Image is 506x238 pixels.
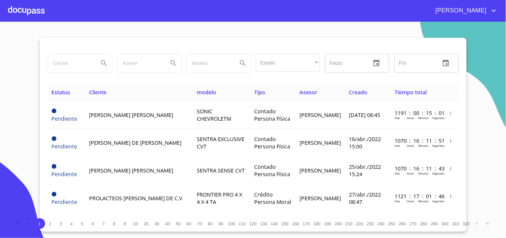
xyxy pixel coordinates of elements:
span: Estatus [52,89,70,96]
button: 290 [429,218,440,229]
p: Dias [395,171,400,175]
span: SONIC CHEVROLETM [197,108,231,122]
button: 90 [216,218,226,229]
p: 1121 : 17 : 01 : 46 [395,193,440,200]
span: 1 [38,221,41,226]
p: 1070 : 16 : 11 : 43 [395,165,440,172]
p: Minutos [418,116,429,120]
span: 160 [292,221,299,226]
span: 210 [346,221,353,226]
p: 1070 : 16 : 11 : 51 [395,137,440,144]
button: 210 [344,218,355,229]
span: [PERSON_NAME] [PERSON_NAME] [89,111,173,119]
button: 220 [355,218,365,229]
span: 140 [271,221,278,226]
span: 200 [335,221,342,226]
button: 30 [152,218,162,229]
span: 190 [324,221,331,226]
p: 1191 : 00 : 15 : 01 [395,109,440,117]
span: 260 [399,221,406,226]
span: 100 [228,221,235,226]
span: Pendiente [52,198,77,206]
span: 2 [49,221,51,226]
span: [DATE] 08:45 [349,111,380,119]
p: Segundos [432,171,445,175]
button: 320 [461,218,472,229]
span: 90 [218,221,223,226]
span: 30 [154,221,159,226]
span: Pendiente [52,164,56,169]
span: 110 [239,221,246,226]
span: SENTRA EXCLUSIVE CVT [197,135,244,150]
button: 160 [291,218,301,229]
span: Contado Persona Física [254,163,290,178]
button: Search [165,55,181,71]
button: Search [235,55,251,71]
button: 300 [440,218,451,229]
span: 9 [124,221,126,226]
span: 180 [314,221,321,226]
span: 6 [92,221,94,226]
span: 170 [303,221,310,226]
input: search [187,54,232,72]
button: 40 [162,218,173,229]
span: Pendiente [52,109,56,113]
button: 250 [387,218,397,229]
span: Contado Persona Física [254,135,290,150]
button: 150 [280,218,291,229]
span: Tiempo total [395,89,427,96]
span: 50 [176,221,180,226]
button: 100 [226,218,237,229]
span: [PERSON_NAME] [300,167,341,174]
span: Pendiente [52,192,56,197]
button: 7 [98,218,109,229]
span: 290 [431,221,438,226]
button: 230 [365,218,376,229]
button: 70 [194,218,205,229]
p: Minutos [418,171,429,175]
span: Contado Persona Física [254,108,290,122]
span: Pendiente [52,143,77,150]
span: 4 [70,221,73,226]
span: FRONTIER PRO 4 X 4 X 4 TA [197,191,242,206]
span: 150 [282,221,289,226]
span: Pendiente [52,115,77,122]
button: 6 [88,218,98,229]
button: 9 [120,218,130,229]
span: 27/abr./2022 08:47 [349,191,381,206]
span: PROLACTEOS [PERSON_NAME] DE C.V [89,195,182,202]
span: 8 [113,221,115,226]
span: 70 [197,221,202,226]
span: Creado [349,89,367,96]
button: 1 [34,218,45,229]
button: 120 [248,218,259,229]
p: Horas [407,116,414,120]
button: 180 [312,218,323,229]
button: 110 [237,218,248,229]
span: 25/abr./2022 15:24 [349,163,381,178]
span: 10 [133,221,138,226]
button: account of current user [431,5,498,16]
span: 320 [463,221,470,226]
button: 260 [397,218,408,229]
input: search [48,54,93,72]
p: Dias [395,116,400,120]
button: 80 [205,218,216,229]
span: 220 [356,221,363,226]
span: [PERSON_NAME] [300,111,341,119]
button: 10 [130,218,141,229]
span: Crédito Persona Moral [254,191,291,206]
span: 7 [102,221,105,226]
span: 60 [186,221,191,226]
span: Tipo [254,89,265,96]
button: 5 [77,218,88,229]
button: 190 [323,218,333,229]
span: Pendiente [52,136,56,141]
button: Search [96,55,112,71]
span: 130 [260,221,267,226]
span: 240 [378,221,385,226]
span: 3 [60,221,62,226]
span: 20 [144,221,148,226]
span: Asesor [300,89,317,96]
span: 230 [367,221,374,226]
